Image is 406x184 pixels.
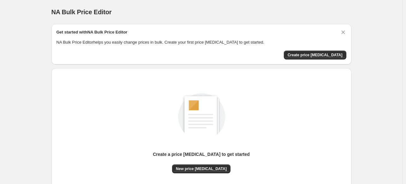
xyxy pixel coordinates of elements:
[57,39,346,46] p: NA Bulk Price Editor helps you easily change prices in bulk. Create your first price [MEDICAL_DAT...
[288,52,343,58] span: Create price [MEDICAL_DATA]
[284,51,346,59] button: Create price change job
[57,29,128,35] h2: Get started with NA Bulk Price Editor
[176,166,227,171] span: New price [MEDICAL_DATA]
[153,151,250,157] p: Create a price [MEDICAL_DATA] to get started
[340,29,346,35] button: Dismiss card
[51,9,112,15] span: NA Bulk Price Editor
[172,164,230,173] button: New price [MEDICAL_DATA]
